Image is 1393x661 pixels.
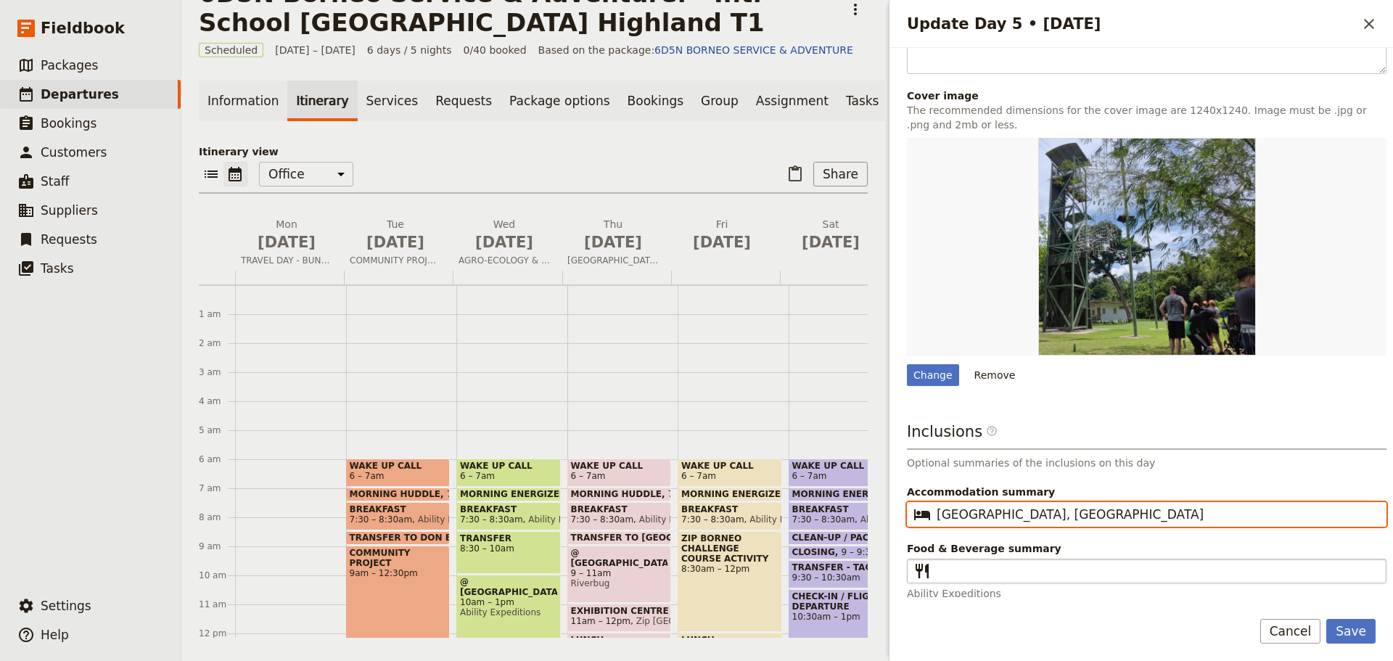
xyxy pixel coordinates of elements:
[223,162,247,186] button: Calendar view
[346,502,451,530] div: BREAKFAST7:30 – 8:30amAbility Expeditions
[41,116,96,131] span: Bookings
[678,488,782,501] div: MORNING ENERGIZER
[567,502,672,530] div: BREAKFAST7:30 – 8:30amAbility Expeditions
[678,459,782,487] div: WAKE UP CALL6 – 7am
[567,604,672,632] div: EXHIBITION CENTRE11am – 12pmZip [GEOGRAPHIC_DATA]
[571,635,668,645] span: LUNCH
[358,81,427,121] a: Services
[41,58,98,73] span: Packages
[41,87,119,102] span: Departures
[350,533,518,543] span: TRANSFER TO DON BOSCO HOME
[199,395,235,407] div: 4 am
[523,514,609,525] span: Ability Expeditions
[792,572,860,583] span: 9:30 – 10:30am
[41,174,70,189] span: Staff
[235,217,344,271] button: Mon [DATE]TRAVEL DAY - BUNDU TUHAN
[456,575,561,661] div: @ [GEOGRAPHIC_DATA]10am – 1pmAbility Expeditions
[41,599,91,613] span: Settings
[789,560,893,588] div: TRANSFER - TAC TO AIRPORT9:30 – 10:30am
[501,81,618,121] a: Package options
[913,562,931,580] span: ​
[199,43,263,57] span: Scheduled
[913,506,931,523] span: ​
[789,459,893,487] div: WAKE UP CALL6 – 7am
[837,81,888,121] a: Tasks
[986,425,998,443] span: ​
[789,589,893,661] div: CHECK-IN / FLIGHT DEPARTURE10:30am – 1pm
[792,461,889,471] span: WAKE UP CALL
[855,514,941,525] span: Ability Expeditions
[199,162,223,186] button: List view
[792,533,897,543] span: CLEAN-UP / PACK UP
[571,461,668,471] span: WAKE UP CALL
[567,217,659,253] h2: Thu
[676,231,768,253] span: [DATE]
[562,255,665,266] span: [GEOGRAPHIC_DATA]
[792,514,855,525] span: 7:30 – 8:30am
[350,489,447,499] span: MORNING HUDDLE
[346,546,451,646] div: COMMUNITY PROJECT9am – 12:30pm
[538,43,853,57] span: Based on the package:
[456,459,561,487] div: WAKE UP CALL6 – 7am
[668,489,717,499] span: 7 – 7:30am
[350,568,447,578] span: 9am – 12:30pm
[567,531,672,545] div: TRANSFER TO [GEOGRAPHIC_DATA]
[792,471,827,481] span: 6 – 7am
[241,231,332,253] span: [DATE]
[199,570,235,581] div: 10 am
[678,531,782,632] div: ZIP BORNEO CHALLENGE COURSE ACTIVITY8:30am – 12pm
[464,43,527,57] span: 0/40 booked
[785,231,876,253] span: [DATE]
[907,586,1386,601] p: Ability Expeditions
[907,13,1357,35] h2: Update Day 5 • [DATE]
[456,488,561,501] div: MORNING ENERGIZER
[199,512,235,523] div: 8 am
[460,597,557,607] span: 10am – 1pm
[350,471,385,481] span: 6 – 7am
[459,217,550,253] h2: Wed
[199,453,235,465] div: 6 am
[792,547,842,557] span: CLOSING
[681,461,778,471] span: WAKE UP CALL
[789,546,893,559] div: CLOSING9 – 9:30am
[460,504,557,514] span: BREAKFAST
[692,81,747,121] a: Group
[907,364,959,386] div: Change
[571,548,668,568] span: @ [GEOGRAPHIC_DATA]
[41,17,125,39] span: Fieldbook
[907,89,1386,103] div: Cover image
[567,231,659,253] span: [DATE]
[460,471,495,481] span: 6 – 7am
[350,461,447,471] span: WAKE UP CALL
[350,231,441,253] span: [DATE]
[744,514,831,525] span: Ability Expeditions
[350,514,413,525] span: 7:30 – 8:30am
[344,255,447,266] span: COMMUNITY PROJECT
[453,255,556,266] span: AGRO-ECOLOGY & COMMUNITY PROJECT
[346,488,451,501] div: MORNING HUDDLE7 – 7:30am
[199,144,868,159] p: Itinerary view
[619,81,692,121] a: Bookings
[747,81,837,121] a: Assignment
[41,628,69,642] span: Help
[670,217,779,259] button: Fri [DATE]
[562,217,670,271] button: Thu [DATE][GEOGRAPHIC_DATA]
[346,531,451,545] div: TRANSFER TO DON BOSCO HOME
[681,514,744,525] span: 7:30 – 8:30am
[41,261,74,276] span: Tasks
[567,459,672,487] div: WAKE UP CALL6 – 7am
[937,506,1377,523] input: Accommodation summary​
[937,562,1377,580] input: Food & Beverage summary​
[779,217,888,259] button: Sat [DATE]
[199,337,235,349] div: 2 am
[571,471,606,481] span: 6 – 7am
[783,162,808,186] button: Paste itinerary item
[199,483,235,494] div: 7 am
[571,606,668,616] span: EXHIBITION CENTRE
[907,456,1386,470] p: Optional summaries of the inclusions on this day
[456,531,561,574] div: TRANSFER8:30 – 10am
[567,633,672,661] div: LUNCH12 – 1pm
[460,607,557,617] span: Ability Expeditions
[199,541,235,552] div: 9 am
[1357,12,1381,36] button: Close drawer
